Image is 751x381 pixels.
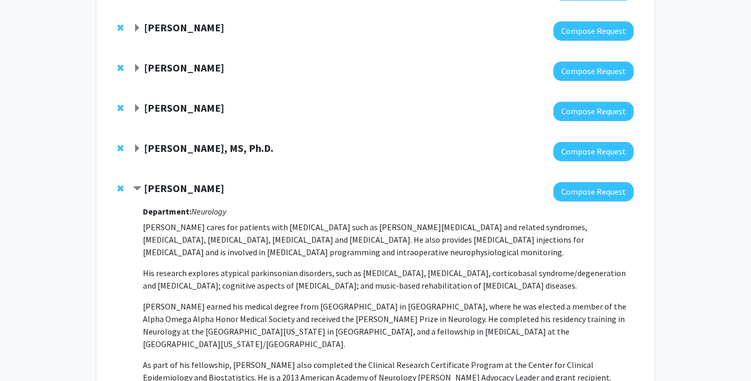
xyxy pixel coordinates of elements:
span: Remove Sudath Hapuarachchige, MS, Ph.D. from bookmarks [117,144,124,152]
p: [PERSON_NAME] cares for patients with [MEDICAL_DATA] such as [PERSON_NAME][MEDICAL_DATA] and rela... [143,221,634,258]
span: Remove Michael Wolfgang from bookmarks [117,64,124,72]
span: Remove Alexander Pantelyat from bookmarks [117,184,124,193]
strong: [PERSON_NAME] [144,101,224,114]
span: Expand Sudath Hapuarachchige, MS, Ph.D. Bookmark [133,145,141,153]
strong: [PERSON_NAME] [144,182,224,195]
button: Compose Request to Alexander Pantelyat [553,182,634,201]
iframe: Chat [8,334,44,373]
span: Expand Philip Wong Bookmark [133,104,141,113]
button: Compose Request to Kathy Wilson [553,21,634,41]
strong: Department: [143,206,191,217]
span: Expand Kathy Wilson Bookmark [133,24,141,32]
p: His research explores atypical parkinsonian disorders, such as [MEDICAL_DATA], [MEDICAL_DATA], co... [143,267,634,292]
button: Compose Request to Michael Wolfgang [553,62,634,81]
span: Remove Philip Wong from bookmarks [117,104,124,112]
strong: [PERSON_NAME], MS, Ph.D. [144,141,273,154]
strong: [PERSON_NAME] [144,61,224,74]
span: Remove Kathy Wilson from bookmarks [117,23,124,32]
p: [PERSON_NAME] earned his medical degree from [GEOGRAPHIC_DATA] in [GEOGRAPHIC_DATA], where he was... [143,300,634,350]
button: Compose Request to Philip Wong [553,102,634,121]
span: Contract Alexander Pantelyat Bookmark [133,185,141,193]
strong: [PERSON_NAME] [144,21,224,34]
i: Neurology [191,206,226,217]
button: Compose Request to Sudath Hapuarachchige, MS, Ph.D. [553,142,634,161]
span: Expand Michael Wolfgang Bookmark [133,64,141,73]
